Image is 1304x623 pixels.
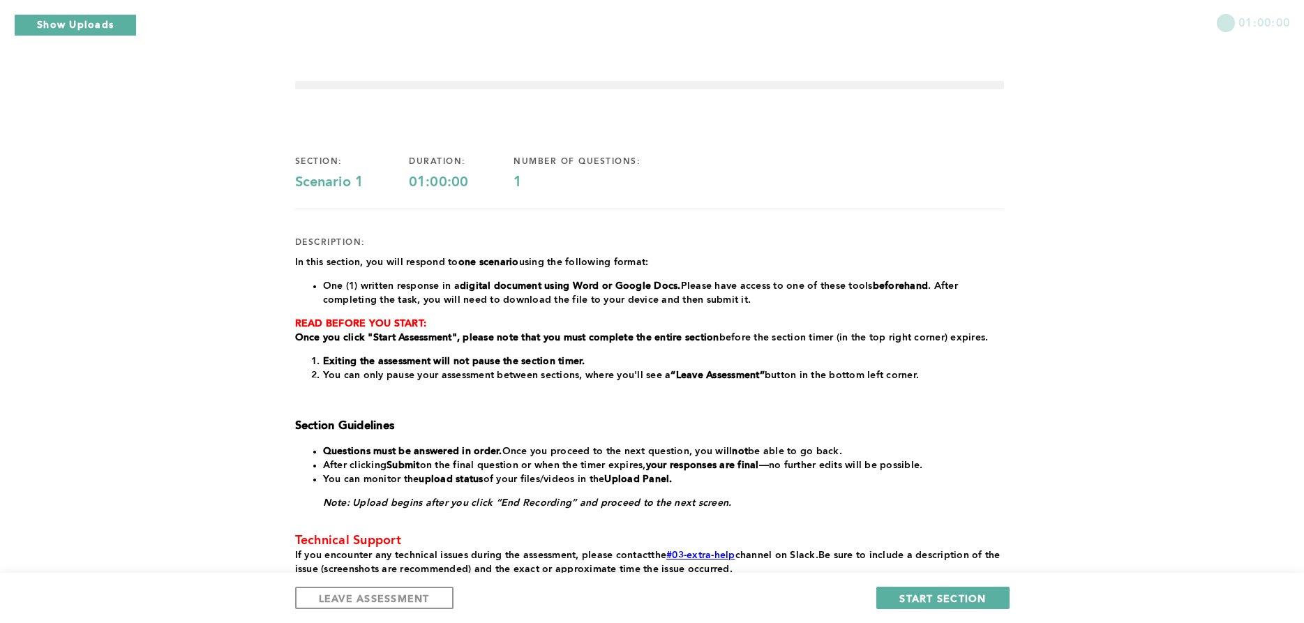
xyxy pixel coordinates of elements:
[295,419,1004,433] h3: Section Guidelines
[419,474,483,484] strong: upload status
[295,550,652,560] span: If you encounter any technical issues during the assessment, please contact
[816,550,818,560] span: .
[519,257,649,267] span: using the following format:
[323,356,585,366] strong: Exiting the assessment will not pause the section timer.
[876,587,1009,609] button: START SECTION
[295,534,401,547] span: Technical Support
[732,446,748,456] strong: not
[646,460,759,470] strong: your responses are final
[873,281,929,291] strong: beforehand
[295,156,410,167] div: section:
[319,592,430,605] span: LEAVE ASSESSMENT
[409,156,514,167] div: duration:
[295,548,1004,576] p: the channel on Slack Be sure to include a description of the issue (screenshots are recommended) ...
[323,458,1004,472] li: After clicking on the final question or when the timer expires, —no further edits will be possible.
[14,14,137,36] button: Show Uploads
[295,319,427,329] strong: READ BEFORE YOU START:
[295,257,458,267] span: In this section, you will respond to
[323,472,1004,486] li: You can monitor the of your files/videos in the
[670,370,765,380] strong: “Leave Assessment”
[1238,14,1290,30] span: 01:00:00
[323,446,502,456] strong: Questions must be answered in order.
[323,368,1004,382] li: You can only pause your assessment between sections, where you'll see a button in the bottom left...
[323,444,1004,458] li: Once you proceed to the next question, you will be able to go back.
[323,498,732,508] em: Note: Upload begins after you click “End Recording” and proceed to the next screen.
[295,237,366,248] div: description:
[295,331,1004,345] p: before the section timer (in the top right corner) expires.
[514,156,686,167] div: number of questions:
[409,174,514,191] div: 01:00:00
[387,460,420,470] strong: Submit
[295,174,410,191] div: Scenario 1
[295,333,719,343] strong: Once you click "Start Assessment", please note that you must complete the entire section
[666,550,735,560] a: #03-extra-help
[899,592,986,605] span: START SECTION
[604,474,672,484] strong: Upload Panel.
[458,257,519,267] strong: one scenario
[460,281,681,291] strong: digital document using Word or Google Docs.
[514,174,686,191] div: 1
[323,279,1004,307] li: One (1) written response in a Please have access to one of these tools . After completing the tas...
[295,587,454,609] button: LEAVE ASSESSMENT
